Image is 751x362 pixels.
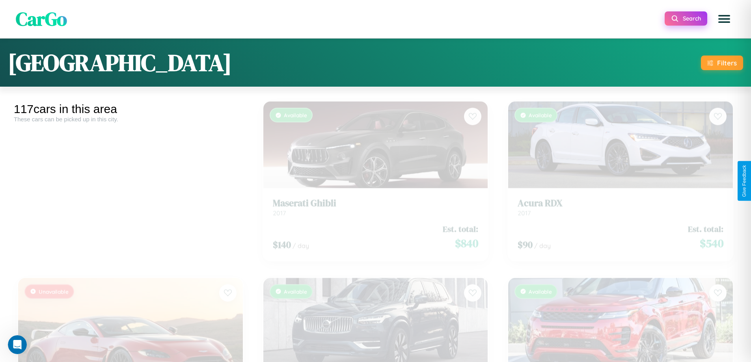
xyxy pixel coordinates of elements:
iframe: Intercom live chat [8,335,27,354]
h3: Acura RDX [518,191,723,203]
span: Available [284,282,307,289]
span: Est. total: [688,217,723,228]
span: CarGo [16,6,67,32]
span: Unavailable [39,282,69,289]
div: 117 cars in this area [14,102,247,116]
span: Available [529,106,552,112]
span: $ 540 [700,229,723,245]
span: Search [683,15,701,22]
button: Open menu [713,8,735,30]
span: Available [529,282,552,289]
button: Filters [701,56,743,70]
h1: [GEOGRAPHIC_DATA] [8,46,232,79]
span: Est. total: [443,217,478,228]
button: Search [665,11,707,26]
div: These cars can be picked up in this city. [14,116,247,123]
span: $ 90 [518,232,533,245]
span: / day [293,236,309,243]
span: Available [284,106,307,112]
span: 2017 [273,203,286,211]
span: $ 840 [455,229,478,245]
div: Filters [717,59,737,67]
a: Acura RDX2017 [518,191,723,211]
a: Maserati Ghibli2017 [273,191,479,211]
span: / day [534,236,551,243]
span: $ 140 [273,232,291,245]
h3: Maserati Ghibli [273,191,479,203]
div: Give Feedback [742,165,747,197]
span: 2017 [518,203,531,211]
